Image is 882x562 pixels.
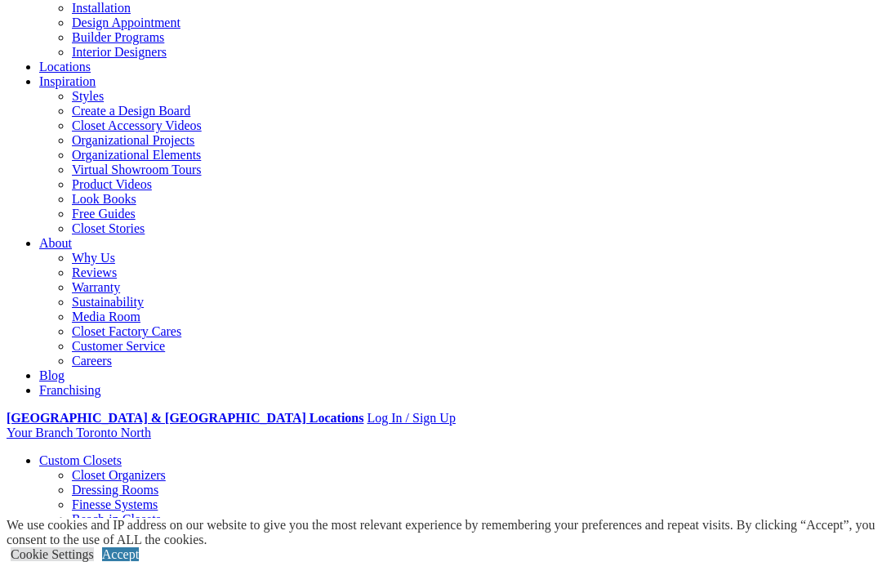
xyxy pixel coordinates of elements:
[102,547,139,561] a: Accept
[72,483,158,497] a: Dressing Rooms
[72,177,152,191] a: Product Videos
[72,265,117,279] a: Reviews
[39,453,122,467] a: Custom Closets
[72,89,104,103] a: Styles
[7,426,151,439] a: Your Branch Toronto North
[72,1,131,15] a: Installation
[72,45,167,59] a: Interior Designers
[39,74,96,88] a: Inspiration
[72,295,144,309] a: Sustainability
[72,339,165,353] a: Customer Service
[11,547,94,561] a: Cookie Settings
[7,518,882,547] div: We use cookies and IP address on our website to give you the most relevant experience by remember...
[76,426,151,439] span: Toronto North
[72,497,158,511] a: Finesse Systems
[72,192,136,206] a: Look Books
[72,148,201,162] a: Organizational Elements
[72,468,166,482] a: Closet Organizers
[72,163,202,176] a: Virtual Showroom Tours
[72,512,161,526] a: Reach-in Closets
[72,104,190,118] a: Create a Design Board
[72,133,194,147] a: Organizational Projects
[72,16,180,29] a: Design Appointment
[7,411,363,425] a: [GEOGRAPHIC_DATA] & [GEOGRAPHIC_DATA] Locations
[72,251,115,265] a: Why Us
[72,280,120,294] a: Warranty
[39,60,91,74] a: Locations
[367,411,455,425] a: Log In / Sign Up
[72,310,140,323] a: Media Room
[39,383,101,397] a: Franchising
[7,426,73,439] span: Your Branch
[72,30,164,44] a: Builder Programs
[39,236,72,250] a: About
[72,354,112,368] a: Careers
[39,368,65,382] a: Blog
[72,118,202,132] a: Closet Accessory Videos
[72,324,181,338] a: Closet Factory Cares
[72,207,136,221] a: Free Guides
[72,221,145,235] a: Closet Stories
